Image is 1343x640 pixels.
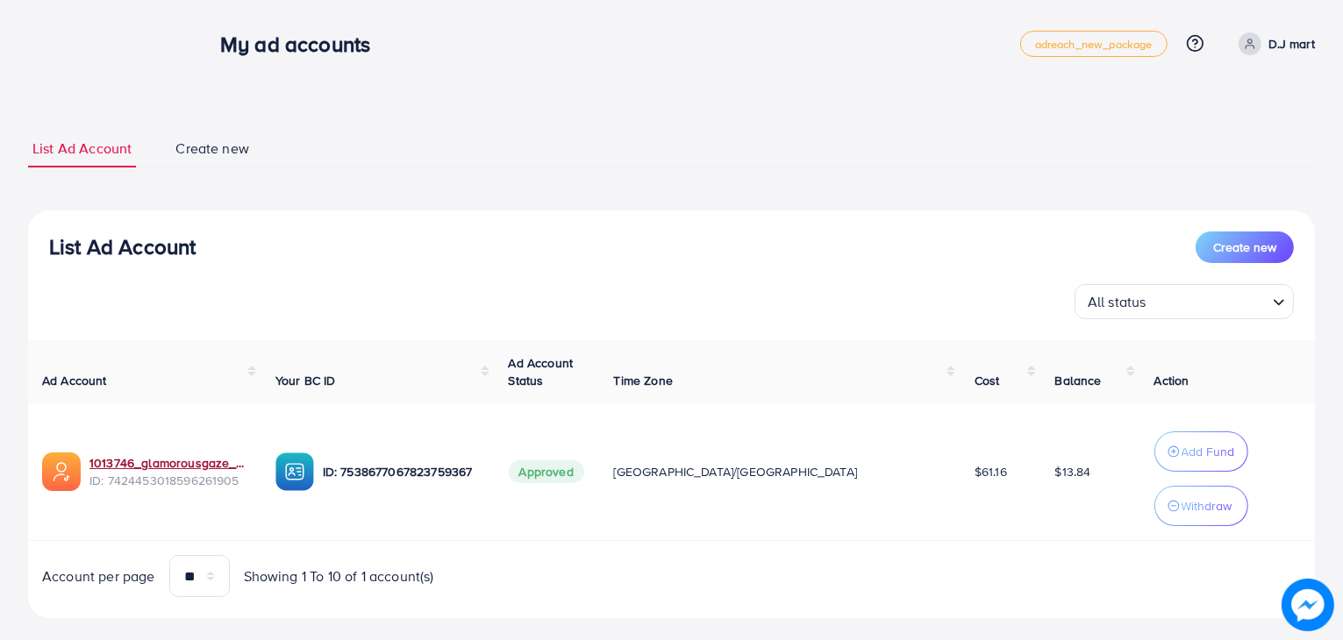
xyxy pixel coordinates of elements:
img: image [1282,579,1334,631]
span: Action [1154,372,1189,389]
a: D.J mart [1232,32,1315,55]
p: Withdraw [1182,495,1232,516]
img: ic-ads-acc.e4c84228.svg [42,452,81,491]
span: Create new [1213,238,1276,256]
span: List Ad Account [32,139,132,159]
span: $13.84 [1055,463,1091,480]
button: Create new [1196,231,1294,263]
span: Time Zone [614,372,673,389]
span: Ad Account [42,372,107,389]
a: adreach_new_package [1020,31,1168,57]
span: ID: 7424453018596261905 [89,472,247,489]
span: Your BC ID [275,372,336,389]
div: Search for option [1075,284,1294,319]
p: ID: 7538677067823759367 [323,461,481,482]
p: Add Fund [1182,441,1235,462]
div: <span class='underline'>1013746_glamorousgaze_1728640187413</span></br>7424453018596261905 [89,454,247,490]
span: Showing 1 To 10 of 1 account(s) [244,566,434,587]
p: D.J mart [1268,33,1315,54]
img: ic-ba-acc.ded83a64.svg [275,452,314,491]
span: $61.16 [975,463,1007,480]
h3: List Ad Account [49,234,196,260]
span: Cost [975,372,1000,389]
span: Create new [175,139,249,159]
span: Balance [1055,372,1102,389]
span: [GEOGRAPHIC_DATA]/[GEOGRAPHIC_DATA] [614,463,858,480]
span: Approved [509,460,584,483]
span: Ad Account Status [509,354,574,389]
button: Add Fund [1154,431,1248,472]
h3: My ad accounts [220,32,384,57]
span: adreach_new_package [1035,39,1153,50]
a: 1013746_glamorousgaze_1728640187413 [89,454,247,472]
span: All status [1084,289,1150,315]
button: Withdraw [1154,486,1248,526]
input: Search for option [1152,286,1266,315]
span: Account per page [42,566,155,587]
